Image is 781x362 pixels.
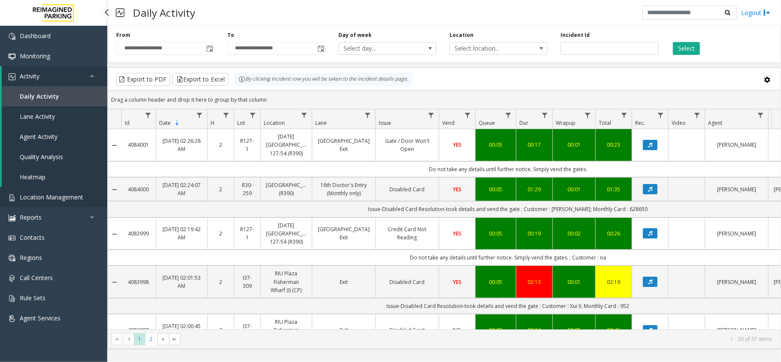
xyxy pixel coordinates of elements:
span: Activity [20,72,39,80]
a: 00:02 [558,229,590,238]
button: Export to PDF [116,73,170,86]
a: 2 [213,141,229,149]
a: 4084000 [127,185,151,193]
label: Incident Id [561,31,590,39]
a: Issue Filter Menu [425,109,437,121]
span: Page 2 [145,333,157,345]
img: 'icon' [9,53,15,60]
a: Exit [317,326,370,334]
a: Total Filter Menu [618,109,630,121]
a: Disabled Card [381,278,434,286]
div: 00:46 [601,326,627,334]
span: Location [264,119,285,127]
span: Vend [442,119,455,127]
a: 00:26 [601,229,627,238]
span: Location Management [20,193,83,201]
h3: Daily Activity [129,2,199,23]
a: 00:05 [558,326,590,334]
a: Vend Filter Menu [462,109,473,121]
a: Video Filter Menu [691,109,703,121]
div: Data table [108,109,781,329]
a: Heatmap [2,167,107,187]
span: NO [453,326,461,334]
div: 02:19 [601,278,627,286]
a: [DATE] 02:26:28 AM [161,137,202,153]
img: 'icon' [9,194,15,201]
img: 'icon' [9,214,15,221]
a: Agent Filter Menu [755,109,766,121]
a: Collapse Details [108,186,121,193]
span: Wrapup [556,119,576,127]
a: [DATE] 02:00:45 AM [161,322,202,338]
a: Disabled Card [381,326,434,334]
a: [PERSON_NAME] [710,141,763,149]
div: 01:35 [601,185,627,193]
a: YES [444,229,470,238]
a: [PERSON_NAME] [710,326,763,334]
span: Page 1 [134,333,145,345]
a: [GEOGRAPHIC_DATA] (R390) [266,181,307,197]
img: 'icon' [9,315,15,322]
a: [DATE] 02:19:42 AM [161,225,202,241]
span: Rec. [635,119,645,127]
label: Location [449,31,473,39]
div: 00:23 [601,141,627,149]
a: Dur Filter Menu [539,109,551,121]
img: logout [763,8,770,17]
span: Issue [379,119,391,127]
a: [PERSON_NAME] [710,185,763,193]
span: Queue [479,119,495,127]
a: Gate / Door Won't Open [381,137,434,153]
span: Go to the next page [160,336,167,343]
a: 00:34 [522,326,547,334]
a: Date Filter Menu [194,109,205,121]
a: Collapse Details [108,231,121,238]
a: Lane Filter Menu [362,109,374,121]
div: By clicking Incident row you will be taken to the incident details page. [234,73,413,86]
a: 00:01 [558,185,590,193]
a: 00:05 [481,185,511,193]
a: 2 [213,229,229,238]
a: [DATE] [GEOGRAPHIC_DATA] 127-54 (R390) [266,133,307,157]
div: 00:05 [481,229,511,238]
span: Id [125,119,130,127]
a: R127-1 [239,137,255,153]
a: 00:01 [558,278,590,286]
a: 4083998 [127,278,151,286]
a: 4083999 [127,229,151,238]
a: 02:13 [522,278,547,286]
a: Wrapup Filter Menu [582,109,594,121]
span: YES [453,186,461,193]
span: Toggle popup [205,42,214,54]
a: R30-259 [239,181,255,197]
a: Lot Filter Menu [247,109,259,121]
span: Regions [20,253,42,262]
div: 00:01 [558,141,590,149]
span: YES [453,278,461,286]
span: Agent [708,119,722,127]
a: Collapse Details [108,327,121,334]
span: Rule Sets [20,294,45,302]
a: 2 [213,326,229,334]
img: 'icon' [9,275,15,282]
span: Contacts [20,233,45,241]
a: H Filter Menu [220,109,232,121]
span: Go to the last page [169,333,181,345]
span: Agent Services [20,314,60,322]
img: 'icon' [9,235,15,241]
span: Call Centers [20,274,53,282]
span: Date [159,119,171,127]
a: R127-1 [239,225,255,241]
img: pageIcon [116,2,124,23]
div: 00:19 [522,229,547,238]
span: Video [672,119,686,127]
a: Collapse Details [108,142,121,149]
a: NO [444,326,470,334]
a: Disabled Card [381,185,434,193]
